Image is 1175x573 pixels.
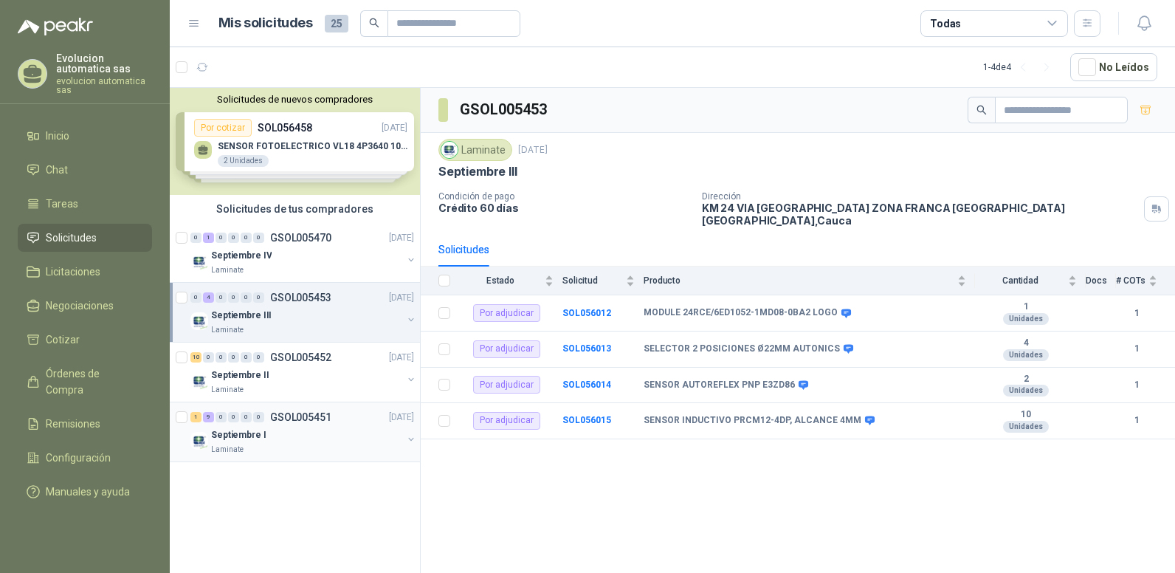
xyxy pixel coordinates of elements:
p: Septiembre III [211,309,272,323]
th: Estado [459,267,562,295]
p: Laminate [211,264,244,276]
b: 1 [1116,342,1157,356]
img: Company Logo [441,142,458,158]
p: [DATE] [389,351,414,365]
a: Órdenes de Compra [18,360,152,404]
div: 0 [253,352,264,363]
p: Laminate [211,384,244,396]
b: 2 [975,374,1077,385]
th: Docs [1086,267,1116,295]
p: [DATE] [389,411,414,425]
a: 1 9 0 0 0 0 GSOL005451[DATE] Company LogoSeptiembre ILaminate [190,408,417,456]
a: 0 1 0 0 0 0 GSOL005470[DATE] Company LogoSeptiembre IVLaminate [190,229,417,276]
b: SENSOR AUTOREFLEX PNP E3ZD86 [644,380,795,391]
div: Solicitudes de nuevos compradoresPor cotizarSOL056458[DATE] SENSOR FOTOELECTRICO VL18 4P3640 10 3... [170,88,420,195]
div: 0 [190,292,201,303]
a: SOL056015 [562,415,611,425]
a: Cotizar [18,326,152,354]
div: 0 [241,292,252,303]
div: 0 [190,233,201,243]
img: Company Logo [190,432,208,450]
span: search [976,105,987,115]
a: 0 4 0 0 0 0 GSOL005453[DATE] Company LogoSeptiembre IIILaminate [190,289,417,336]
div: 0 [216,233,227,243]
div: Solicitudes [438,241,489,258]
b: 4 [975,337,1077,349]
div: Por adjudicar [473,340,540,358]
a: Chat [18,156,152,184]
b: 1 [1116,414,1157,428]
div: 0 [241,412,252,422]
a: 10 0 0 0 0 0 GSOL005452[DATE] Company LogoSeptiembre IILaminate [190,349,417,396]
div: Laminate [438,139,512,161]
div: 0 [228,412,239,422]
span: Configuración [46,450,111,466]
div: 0 [253,292,264,303]
img: Company Logo [190,312,208,330]
div: 0 [253,233,264,243]
div: 10 [190,352,201,363]
div: 4 [203,292,214,303]
p: Laminate [211,444,244,456]
b: 10 [975,409,1077,421]
span: Cantidad [975,275,1065,286]
p: GSOL005451 [270,412,331,422]
p: [DATE] [518,143,548,157]
img: Company Logo [190,372,208,390]
a: SOL056012 [562,308,611,318]
div: Todas [930,16,961,32]
div: 0 [216,352,227,363]
div: 0 [241,233,252,243]
span: search [369,18,379,28]
span: Solicitud [562,275,623,286]
p: Dirección [702,191,1138,202]
span: # COTs [1116,275,1145,286]
p: [DATE] [389,291,414,305]
a: Solicitudes [18,224,152,252]
th: Solicitud [562,267,644,295]
b: 1 [975,301,1077,313]
span: Remisiones [46,416,100,432]
th: # COTs [1116,267,1175,295]
p: Evolucion automatica sas [56,53,152,74]
div: 1 [190,412,201,422]
p: Septiembre II [211,368,269,382]
h3: GSOL005453 [460,98,549,121]
span: Licitaciones [46,264,100,280]
p: Laminate [211,324,244,336]
div: Solicitudes de tus compradores [170,195,420,223]
div: 0 [228,352,239,363]
a: Configuración [18,444,152,472]
b: SOL056014 [562,380,611,390]
div: Unidades [1003,421,1049,433]
p: Septiembre IV [211,249,272,263]
a: Inicio [18,122,152,150]
p: [DATE] [389,231,414,245]
p: Crédito 60 días [438,202,690,214]
a: Manuales y ayuda [18,478,152,506]
span: Solicitudes [46,230,97,246]
a: Tareas [18,190,152,218]
b: MODULE 24RCE/6ED1052-1MD08-0BA2 LOGO [644,307,838,319]
p: evolucion automatica sas [56,77,152,95]
div: Por adjudicar [473,412,540,430]
span: Producto [644,275,954,286]
p: GSOL005470 [270,233,331,243]
div: Unidades [1003,385,1049,397]
button: No Leídos [1070,53,1157,81]
a: Remisiones [18,410,152,438]
div: 0 [216,412,227,422]
img: Company Logo [190,253,208,270]
span: Manuales y ayuda [46,484,130,500]
a: SOL056013 [562,343,611,354]
span: Cotizar [46,332,80,348]
div: 0 [228,233,239,243]
th: Producto [644,267,975,295]
p: KM 24 VIA [GEOGRAPHIC_DATA] ZONA FRANCA [GEOGRAPHIC_DATA] [GEOGRAPHIC_DATA] , Cauca [702,202,1138,227]
div: 0 [253,412,264,422]
div: 0 [216,292,227,303]
img: Logo peakr [18,18,93,35]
